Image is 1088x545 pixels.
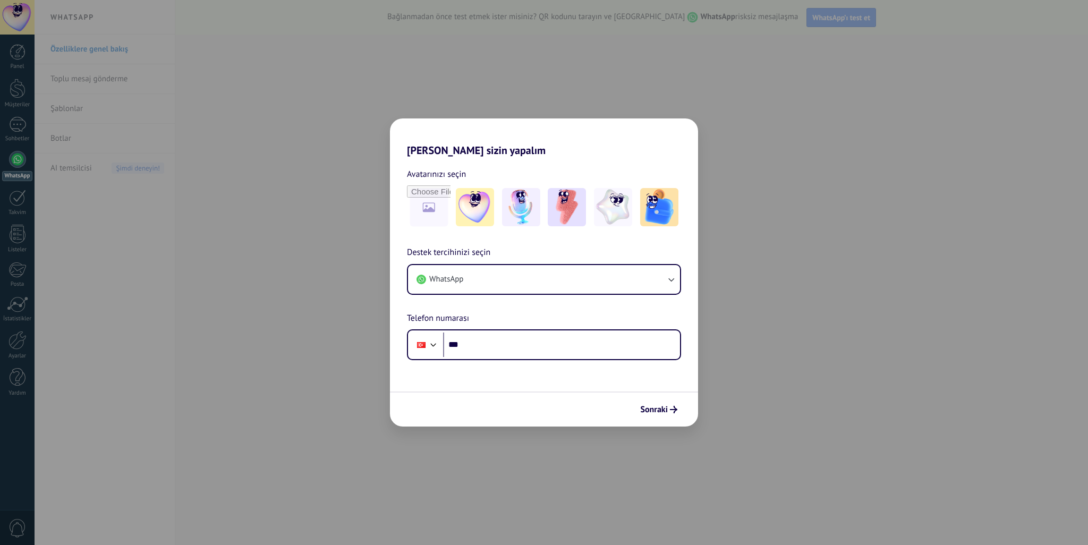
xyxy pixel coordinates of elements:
span: Telefon numarası [407,312,469,326]
div: Turkey: + 90 [411,334,431,356]
span: WhatsApp [429,274,463,285]
span: Avatarınızı seçin [407,167,466,181]
button: WhatsApp [408,265,680,294]
span: Sonraki [640,406,668,413]
img: -1.jpeg [456,188,494,226]
span: Destek tercihinizi seçin [407,246,490,260]
h2: [PERSON_NAME] sizin yapalım [390,118,698,157]
img: -2.jpeg [502,188,540,226]
img: -5.jpeg [640,188,678,226]
button: Sonraki [635,401,682,419]
img: -4.jpeg [594,188,632,226]
img: -3.jpeg [548,188,586,226]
